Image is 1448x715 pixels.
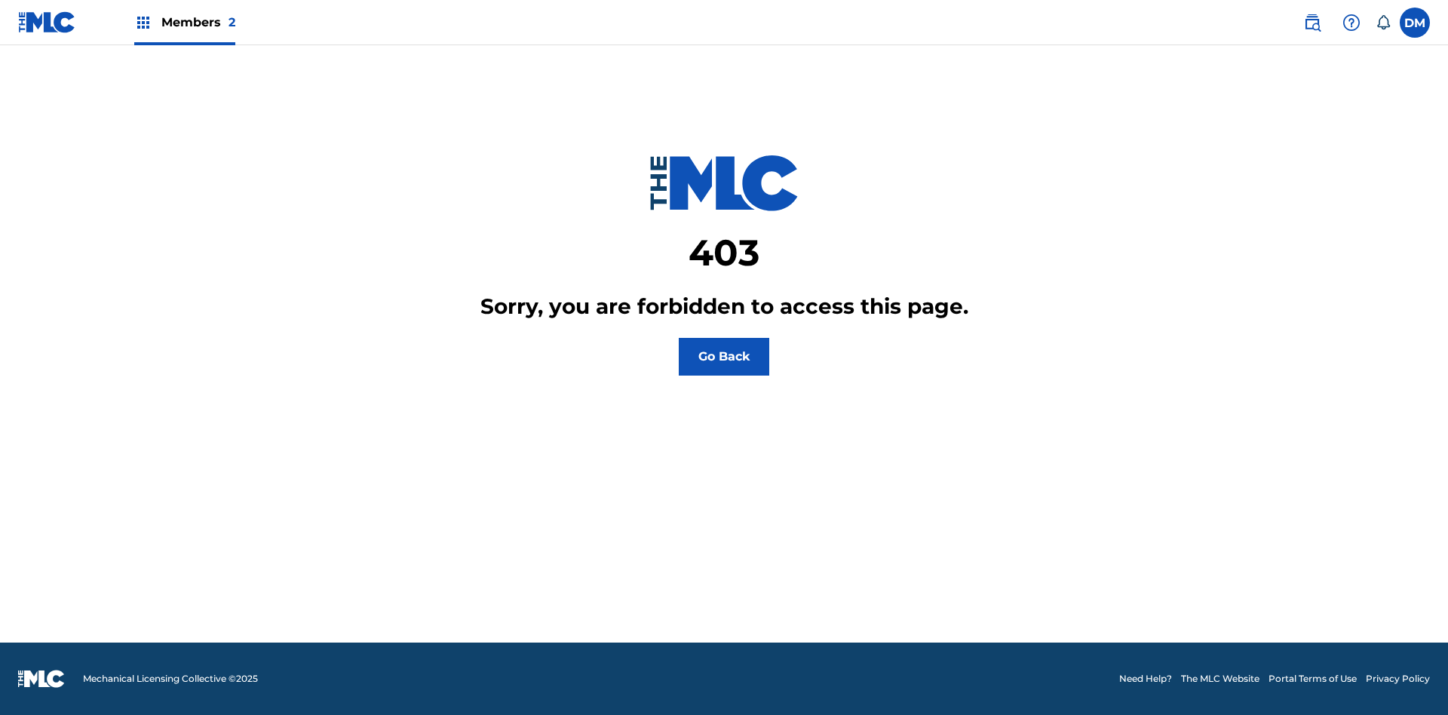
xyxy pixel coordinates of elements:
a: Privacy Policy [1366,672,1430,686]
div: User Menu [1400,8,1430,38]
a: Need Help? [1119,672,1172,686]
div: Notifications [1376,15,1391,30]
a: The MLC Website [1181,672,1259,686]
a: Portal Terms of Use [1269,672,1357,686]
iframe: Chat Widget [1373,643,1448,715]
img: Top Rightsholders [134,14,152,32]
span: Members [161,14,235,31]
span: Mechanical Licensing Collective © 2025 [83,672,258,686]
h3: Sorry, you are forbidden to access this page. [480,293,968,320]
h1: 403 [689,230,759,275]
button: Go Back [679,338,769,376]
div: Help [1336,8,1367,38]
img: logo [649,155,799,212]
a: Public Search [1297,8,1327,38]
img: MLC Logo [18,11,76,33]
span: 2 [229,15,235,29]
img: help [1342,14,1361,32]
img: logo [18,670,65,688]
img: search [1303,14,1321,32]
